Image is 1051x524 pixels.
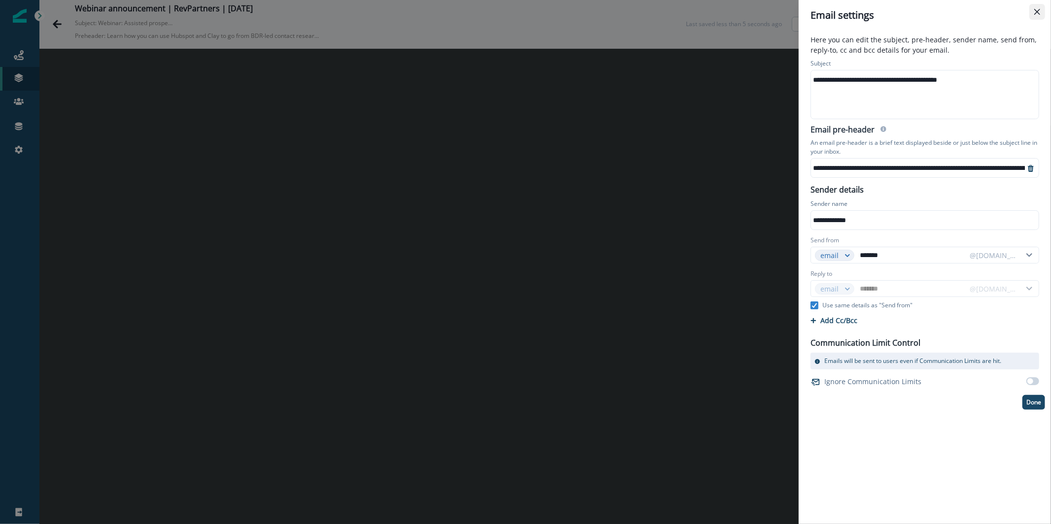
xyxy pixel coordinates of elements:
[1026,399,1041,406] p: Done
[811,136,1039,158] p: An email pre-header is a brief text displayed beside or just below the subject line in your inbox.
[1027,164,1035,172] svg: remove-preheader
[811,236,839,245] label: Send from
[811,59,831,70] p: Subject
[1022,395,1045,410] button: Done
[824,357,1001,365] p: Emails will be sent to users even if Communication Limits are hit.
[811,269,832,278] label: Reply to
[811,316,857,325] button: Add Cc/Bcc
[805,34,1045,57] p: Here you can edit the subject, pre-header, sender name, send from, reply-to, cc and bcc details f...
[1029,4,1045,20] button: Close
[970,250,1017,261] div: @[DOMAIN_NAME]
[811,8,1039,23] div: Email settings
[824,376,921,387] p: Ignore Communication Limits
[811,337,920,349] p: Communication Limit Control
[820,250,840,261] div: email
[805,182,870,196] p: Sender details
[811,125,875,136] h2: Email pre-header
[822,301,913,310] p: Use same details as "Send from"
[811,199,848,210] p: Sender name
